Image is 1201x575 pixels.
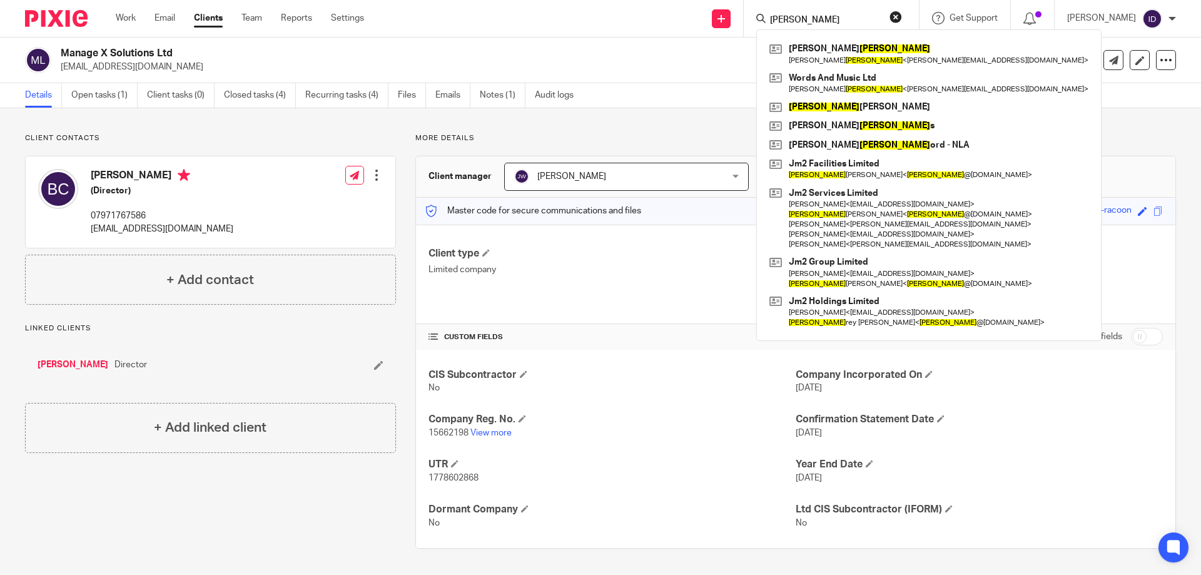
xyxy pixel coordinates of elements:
[796,519,807,527] span: No
[154,418,266,437] h4: + Add linked client
[155,12,175,24] a: Email
[61,47,817,60] h2: Manage X Solutions Ltd
[480,83,525,108] a: Notes (1)
[428,474,479,482] span: 1778602868
[91,185,233,197] h5: (Director)
[428,332,796,342] h4: CUSTOM FIELDS
[91,169,233,185] h4: [PERSON_NAME]
[178,169,190,181] i: Primary
[537,172,606,181] span: [PERSON_NAME]
[769,15,881,26] input: Search
[428,413,796,426] h4: Company Reg. No.
[1067,12,1136,24] p: [PERSON_NAME]
[281,12,312,24] a: Reports
[398,83,426,108] a: Files
[25,10,88,27] img: Pixie
[25,133,396,143] p: Client contacts
[796,474,822,482] span: [DATE]
[425,205,641,217] p: Master code for secure communications and files
[25,47,51,73] img: svg%3E
[470,429,512,437] a: View more
[535,83,583,108] a: Audit logs
[194,12,223,24] a: Clients
[428,369,796,382] h4: CIS Subcontractor
[428,458,796,471] h4: UTR
[166,270,254,290] h4: + Add contact
[1142,9,1162,29] img: svg%3E
[889,11,902,23] button: Clear
[796,429,822,437] span: [DATE]
[428,519,440,527] span: No
[428,247,796,260] h4: Client type
[71,83,138,108] a: Open tasks (1)
[116,12,136,24] a: Work
[428,429,469,437] span: 15662198
[796,458,1163,471] h4: Year End Date
[514,169,529,184] img: svg%3E
[224,83,296,108] a: Closed tasks (4)
[305,83,388,108] a: Recurring tasks (4)
[428,384,440,392] span: No
[38,169,78,209] img: svg%3E
[796,503,1163,516] h4: Ltd CIS Subcontractor (IFORM)
[147,83,215,108] a: Client tasks (0)
[796,384,822,392] span: [DATE]
[25,323,396,333] p: Linked clients
[91,223,233,235] p: [EMAIL_ADDRESS][DOMAIN_NAME]
[428,263,796,276] p: Limited company
[331,12,364,24] a: Settings
[415,133,1176,143] p: More details
[796,369,1163,382] h4: Company Incorporated On
[428,503,796,516] h4: Dormant Company
[435,83,470,108] a: Emails
[114,359,147,371] span: Director
[950,14,998,23] span: Get Support
[25,83,62,108] a: Details
[428,170,492,183] h3: Client manager
[241,12,262,24] a: Team
[796,413,1163,426] h4: Confirmation Statement Date
[61,61,1006,73] p: [EMAIL_ADDRESS][DOMAIN_NAME]
[91,210,233,222] p: 07971767586
[38,359,108,371] a: [PERSON_NAME]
